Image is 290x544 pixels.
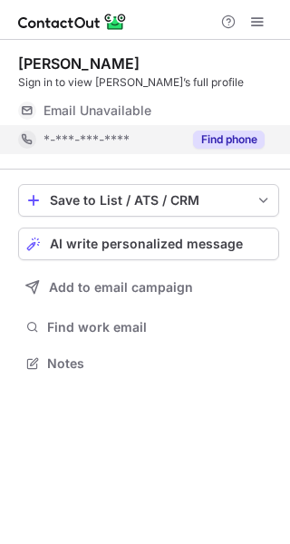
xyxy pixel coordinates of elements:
[18,351,279,376] button: Notes
[49,280,193,295] span: Add to email campaign
[18,315,279,340] button: Find work email
[50,193,247,208] div: Save to List / ATS / CRM
[18,54,140,73] div: [PERSON_NAME]
[18,74,279,91] div: Sign in to view [PERSON_NAME]’s full profile
[18,271,279,304] button: Add to email campaign
[50,237,243,251] span: AI write personalized message
[18,11,127,33] img: ContactOut v5.3.10
[18,184,279,217] button: save-profile-one-click
[43,102,151,119] span: Email Unavailable
[193,131,265,149] button: Reveal Button
[18,228,279,260] button: AI write personalized message
[47,355,272,372] span: Notes
[47,319,272,335] span: Find work email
